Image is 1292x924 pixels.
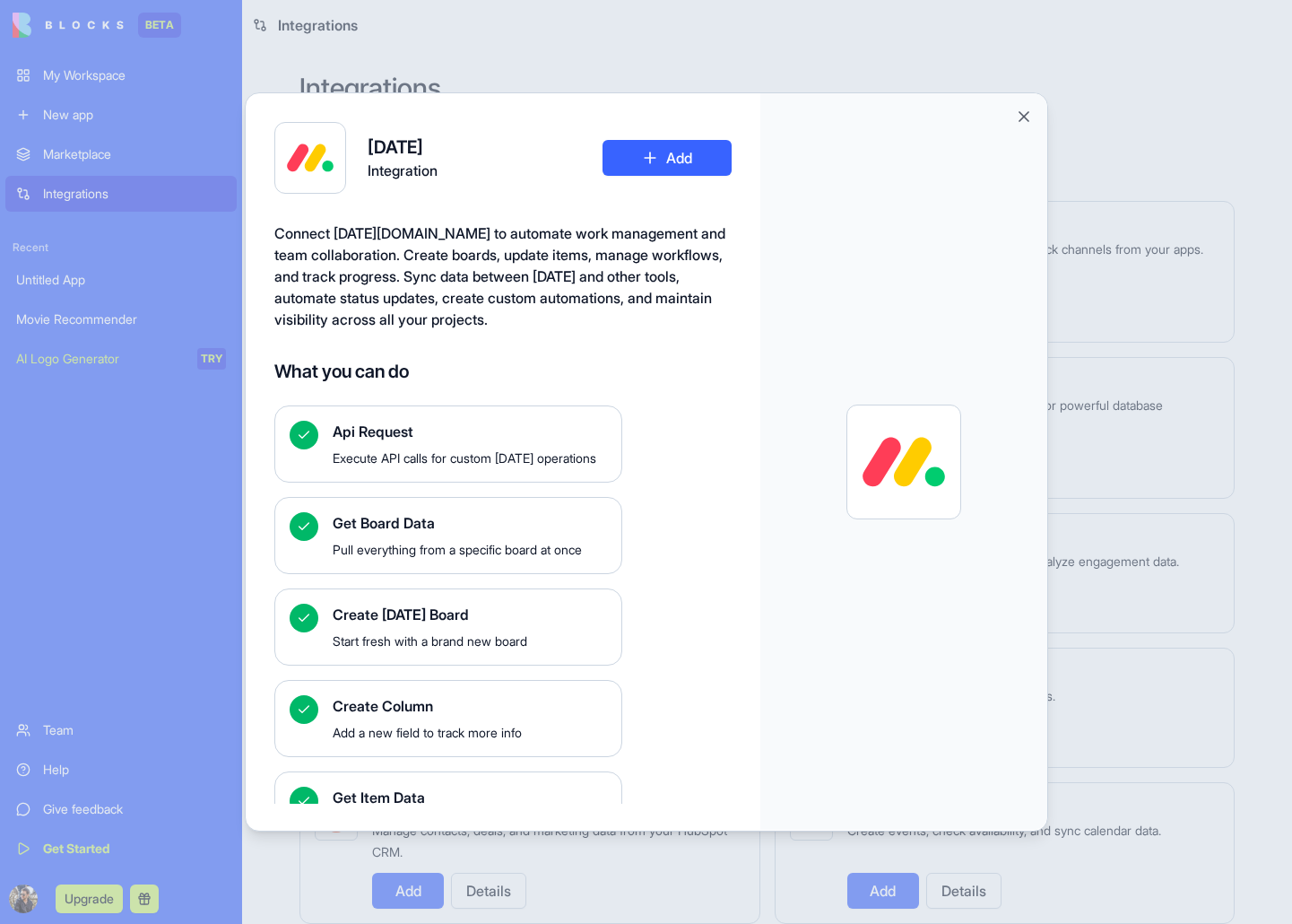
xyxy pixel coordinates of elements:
[333,787,607,808] span: Get Item Data
[1015,108,1033,126] button: Close
[603,140,732,176] button: Add
[333,604,607,625] span: Create [DATE] Board
[333,541,607,559] span: Pull everything from a specific board at once
[333,512,607,534] span: Get Board Data
[274,224,725,328] span: Connect [DATE][DOMAIN_NAME] to automate work management and team collaboration. Create boards, up...
[333,449,607,467] span: Execute API calls for custom [DATE] operations
[333,695,607,717] span: Create Column
[274,359,732,384] h4: What you can do
[333,632,607,650] span: Start fresh with a brand new board
[368,135,438,160] h4: [DATE]
[333,421,607,442] span: Api Request
[333,724,607,742] span: Add a new field to track more info
[368,160,438,181] span: Integration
